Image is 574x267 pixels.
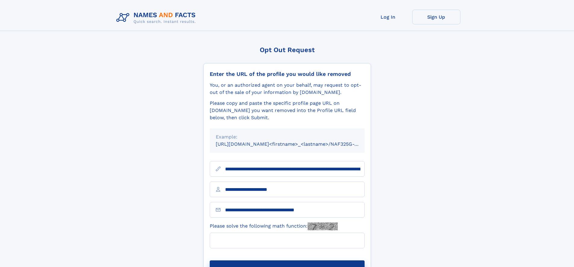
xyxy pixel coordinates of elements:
a: Log In [364,10,412,24]
div: Example: [216,133,359,141]
small: [URL][DOMAIN_NAME]<firstname>_<lastname>/NAF325G-xxxxxxxx [216,141,376,147]
a: Sign Up [412,10,460,24]
div: Enter the URL of the profile you would like removed [210,71,365,77]
div: Please copy and paste the specific profile page URL on [DOMAIN_NAME] you want removed into the Pr... [210,100,365,121]
label: Please solve the following math function: [210,222,338,230]
div: You, or an authorized agent on your behalf, may request to opt-out of the sale of your informatio... [210,82,365,96]
div: Opt Out Request [203,46,371,54]
img: Logo Names and Facts [114,10,201,26]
